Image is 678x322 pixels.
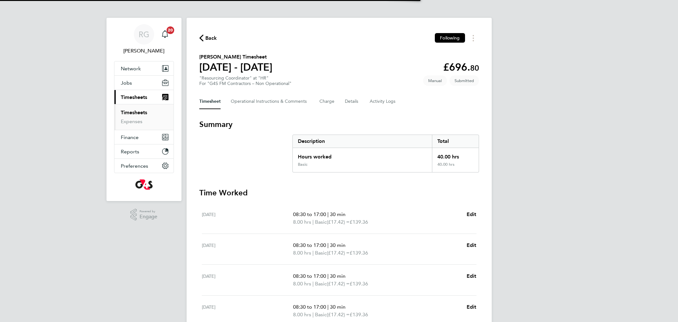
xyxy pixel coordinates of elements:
[312,219,314,225] span: |
[293,148,432,162] div: Hours worked
[293,242,326,248] span: 08:30 to 17:00
[140,214,157,220] span: Engage
[293,304,326,310] span: 08:30 to 17:00
[292,135,479,172] div: Summary
[315,249,327,257] span: Basic
[121,109,147,115] a: Timesheets
[315,218,327,226] span: Basic
[330,242,346,248] span: 30 min
[350,311,368,318] span: £139.36
[350,250,368,256] span: £139.36
[114,61,174,75] button: Network
[312,311,314,318] span: |
[423,75,447,86] span: This timesheet was manually created.
[350,281,368,287] span: £139.36
[467,242,476,248] span: Edit
[327,281,350,287] span: (£17.42) =
[121,163,148,169] span: Preferences
[135,179,153,190] img: g4s-logo-retina.png
[327,242,329,248] span: |
[293,273,326,279] span: 08:30 to 17:00
[293,135,432,148] div: Description
[114,90,174,104] button: Timesheets
[327,304,329,310] span: |
[114,76,174,90] button: Jobs
[140,209,157,214] span: Powered by
[312,250,314,256] span: |
[330,304,346,310] span: 30 min
[121,94,147,100] span: Timesheets
[199,188,479,198] h3: Time Worked
[202,272,293,288] div: [DATE]
[298,162,307,167] div: Basic
[202,303,293,318] div: [DATE]
[312,281,314,287] span: |
[121,149,139,155] span: Reports
[121,118,142,124] a: Expenses
[435,33,465,43] button: Following
[114,47,174,55] span: Rachel Graham
[293,250,311,256] span: 8.00 hrs
[231,94,309,109] button: Operational Instructions & Comments
[327,211,329,217] span: |
[443,61,479,73] app-decimal: £696.
[470,63,479,73] span: 80
[440,35,460,41] span: Following
[327,273,329,279] span: |
[121,134,139,140] span: Finance
[205,34,217,42] span: Back
[199,34,217,42] button: Back
[315,280,327,288] span: Basic
[330,273,346,279] span: 30 min
[467,273,476,279] span: Edit
[121,66,141,72] span: Network
[293,211,326,217] span: 08:30 to 17:00
[114,144,174,158] button: Reports
[449,75,479,86] span: This timesheet is Submitted.
[114,159,174,173] button: Preferences
[199,119,479,129] h3: Summary
[467,241,476,249] a: Edit
[121,80,132,86] span: Jobs
[199,53,272,61] h2: [PERSON_NAME] Timesheet
[432,162,478,172] div: 40.00 hrs
[202,211,293,226] div: [DATE]
[319,94,335,109] button: Charge
[350,219,368,225] span: £139.36
[199,94,221,109] button: Timesheet
[159,24,171,45] a: 20
[202,241,293,257] div: [DATE]
[199,75,291,86] div: "Resourcing Coordinator" at "HR"
[330,211,346,217] span: 30 min
[199,61,272,73] h1: [DATE] - [DATE]
[114,179,174,190] a: Go to home page
[114,130,174,144] button: Finance
[467,303,476,311] a: Edit
[114,24,174,55] a: RG[PERSON_NAME]
[130,209,157,221] a: Powered byEngage
[432,148,478,162] div: 40.00 hrs
[315,311,327,318] span: Basic
[106,18,181,201] nav: Main navigation
[139,30,149,38] span: RG
[345,94,360,109] button: Details
[293,281,311,287] span: 8.00 hrs
[293,311,311,318] span: 8.00 hrs
[327,311,350,318] span: (£17.42) =
[432,135,478,148] div: Total
[467,211,476,217] span: Edit
[199,81,291,86] div: For "G4S FM Contractors – Non Operational"
[167,26,174,34] span: 20
[370,94,396,109] button: Activity Logs
[114,104,174,130] div: Timesheets
[327,219,350,225] span: (£17.42) =
[468,33,479,43] button: Timesheets Menu
[327,250,350,256] span: (£17.42) =
[293,219,311,225] span: 8.00 hrs
[467,211,476,218] a: Edit
[467,272,476,280] a: Edit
